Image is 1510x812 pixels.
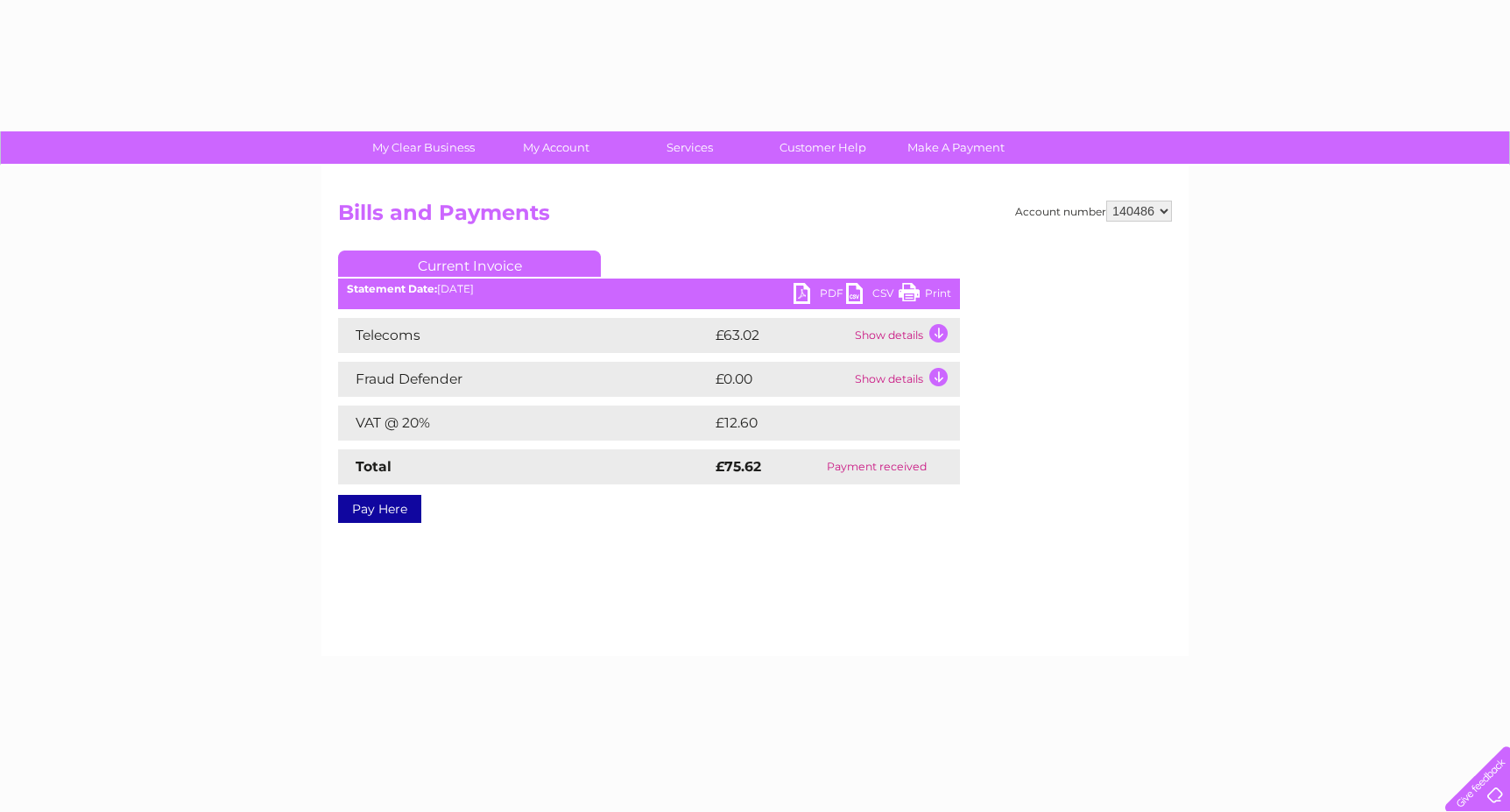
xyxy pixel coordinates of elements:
td: Show details [850,362,960,397]
a: CSV [846,283,899,308]
a: Pay Here [338,495,421,523]
div: [DATE] [338,283,960,295]
a: PDF [794,283,846,308]
h2: Bills and Payments [338,201,1172,234]
td: £63.02 [711,318,850,353]
div: Account number [1015,201,1172,222]
td: £0.00 [711,362,850,397]
td: Payment received [794,449,960,484]
td: Telecoms [338,318,711,353]
b: Statement Date: [347,282,437,295]
a: My Clear Business [351,131,496,164]
a: Services [617,131,762,164]
a: Make A Payment [884,131,1028,164]
td: Fraud Defender [338,362,711,397]
a: My Account [484,131,629,164]
strong: Total [356,458,392,475]
td: £12.60 [711,406,923,441]
a: Print [899,283,951,308]
td: VAT @ 20% [338,406,711,441]
strong: £75.62 [716,458,761,475]
a: Current Invoice [338,251,601,277]
td: Show details [850,318,960,353]
a: Customer Help [751,131,895,164]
